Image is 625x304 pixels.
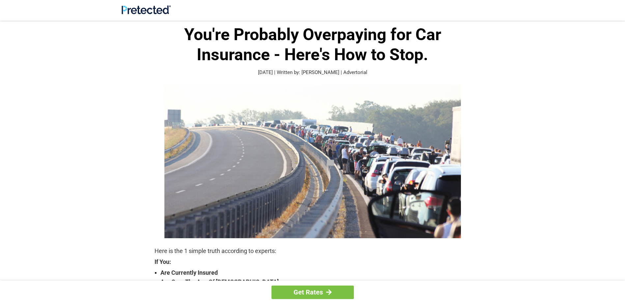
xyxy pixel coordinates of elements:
[155,25,471,65] h1: You're Probably Overpaying for Car Insurance - Here's How to Stop.
[160,277,471,287] strong: Are Over The Age Of [DEMOGRAPHIC_DATA]
[155,246,471,256] p: Here is the 1 simple truth according to experts:
[155,69,471,76] p: [DATE] | Written by: [PERSON_NAME] | Advertorial
[155,259,471,265] strong: If You:
[122,9,171,15] a: Site Logo
[271,286,354,299] a: Get Rates
[122,5,171,14] img: Site Logo
[160,268,471,277] strong: Are Currently Insured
